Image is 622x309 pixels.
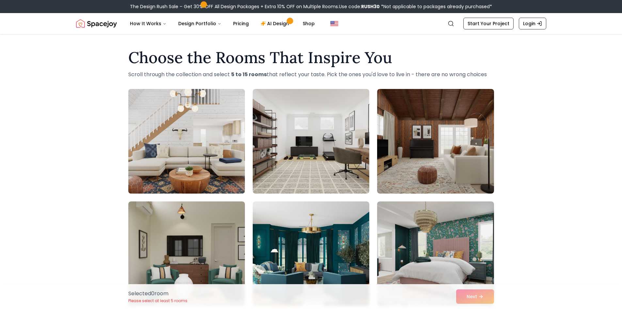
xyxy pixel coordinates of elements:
[173,17,227,30] button: Design Portfolio
[253,201,369,306] img: Room room-5
[128,50,494,65] h1: Choose the Rooms That Inspire You
[130,3,492,10] div: The Design Rush Sale – Get 30% OFF All Design Packages + Extra 10% OFF on Multiple Rooms.
[128,71,494,78] p: Scroll through the collection and select that reflect your taste. Pick the ones you'd love to liv...
[76,17,117,30] img: Spacejoy Logo
[519,18,546,29] a: Login
[76,17,117,30] a: Spacejoy
[330,20,338,27] img: United States
[128,290,187,298] p: Selected 0 room
[253,89,369,194] img: Room room-2
[231,71,267,78] strong: 5 to 15 rooms
[125,17,172,30] button: How It Works
[339,3,380,10] span: Use code:
[377,201,494,306] img: Room room-6
[297,17,320,30] a: Shop
[76,13,546,34] nav: Global
[361,3,380,10] b: RUSH30
[255,17,296,30] a: AI Design
[228,17,254,30] a: Pricing
[128,201,245,306] img: Room room-4
[125,86,248,196] img: Room room-1
[463,18,514,29] a: Start Your Project
[380,3,492,10] span: *Not applicable to packages already purchased*
[128,298,187,303] p: Please select at least 5 rooms
[377,89,494,194] img: Room room-3
[125,17,320,30] nav: Main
